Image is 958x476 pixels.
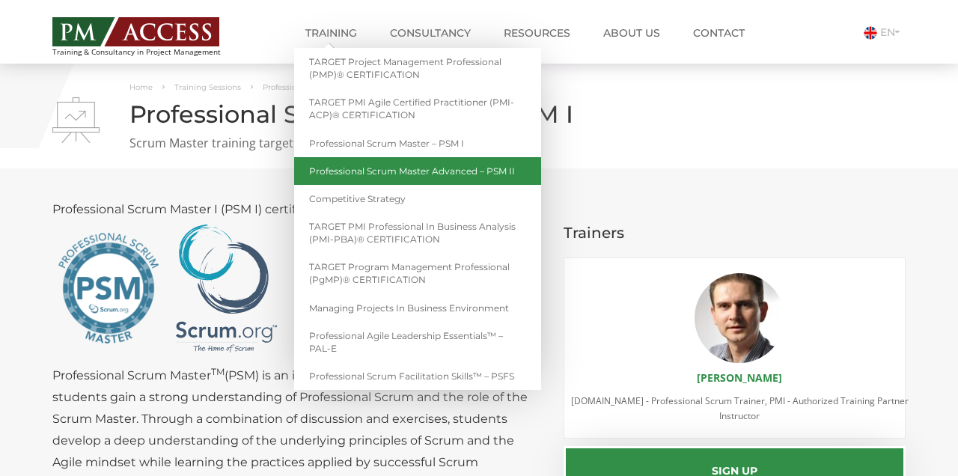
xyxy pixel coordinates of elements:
[211,366,225,377] sup: TM
[294,129,541,157] a: Professional Scrum Master – PSM I
[174,82,241,92] a: Training Sessions
[592,18,671,48] a: About us
[294,18,368,48] a: Training
[52,17,219,46] img: PM ACCESS - Echipa traineri si consultanti certificati PMP: Narciss Popescu, Mihai Olaru, Monica ...
[294,253,541,293] a: TARGET Program Management Professional (PgMP)® CERTIFICATION
[294,294,541,322] a: Managing Projects in Business Environment
[864,26,877,40] img: Engleza
[564,225,906,241] h3: Trainers
[294,213,541,253] a: TARGET PMI Professional in Business Analysis (PMI-PBA)® CERTIFICATION
[52,13,249,56] a: Training & Consultancy in Project Management
[379,18,482,48] a: Consultancy
[294,362,541,390] a: Professional Scrum Facilitation Skills™ – PSFS
[294,185,541,213] a: Competitive Strategy
[52,48,249,56] span: Training & Consultancy in Project Management
[294,157,541,185] a: Professional Scrum Master Advanced – PSM II
[294,322,541,362] a: Professional Agile Leadership Essentials™ – PAL-E
[52,97,100,143] img: Professional Scrum Master™ – PSM I
[129,82,153,92] a: Home
[864,25,906,39] a: EN
[571,394,909,422] span: [DOMAIN_NAME] - Professional Scrum Trainer, PMI - Authorized Training Partner Instructor
[697,370,782,385] a: [PERSON_NAME]
[52,198,541,357] p: Professional Scrum Master I (PSM I) certification assessment is included.
[263,82,402,92] span: Professional Scrum Master™ – PSM I
[294,88,541,129] a: TARGET PMI Agile Certified Practitioner (PMI-ACP)® CERTIFICATION
[492,18,582,48] a: Resources
[294,48,541,88] a: TARGET Project Management Professional (PMP)® CERTIFICATION
[682,18,756,48] a: Contact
